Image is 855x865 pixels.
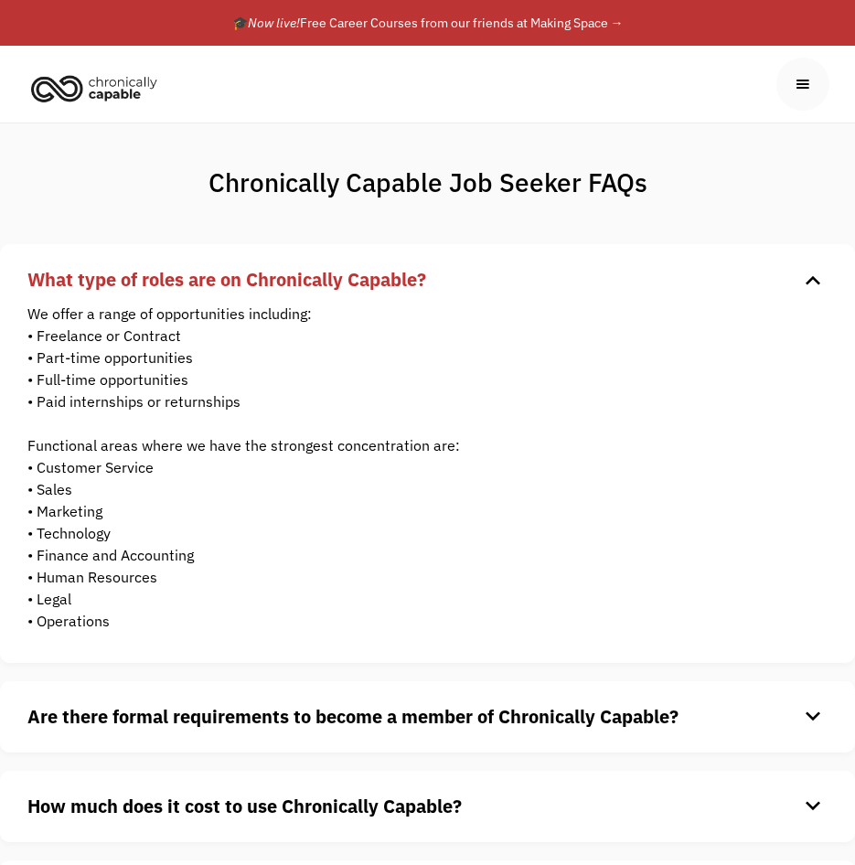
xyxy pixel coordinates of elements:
strong: Are there formal requirements to become a member of Chronically Capable? [27,704,679,729]
div: keyboard_arrow_down [798,793,828,820]
div: keyboard_arrow_down [798,703,828,731]
strong: What type of roles are on Chronically Capable? [27,267,426,292]
a: home [26,68,171,108]
div: keyboard_arrow_down [798,266,828,294]
img: Chronically Capable logo [26,68,163,108]
p: We offer a range of opportunities including: • Freelance or Contract • Part-time opportunities • ... [27,303,800,632]
h1: Chronically Capable Job Seeker FAQs [107,166,748,198]
strong: How much does it cost to use Chronically Capable? [27,794,462,818]
div: menu [776,58,829,111]
em: Now live! [248,15,300,31]
div: 🎓 Free Career Courses from our friends at Making Space → [232,12,624,34]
